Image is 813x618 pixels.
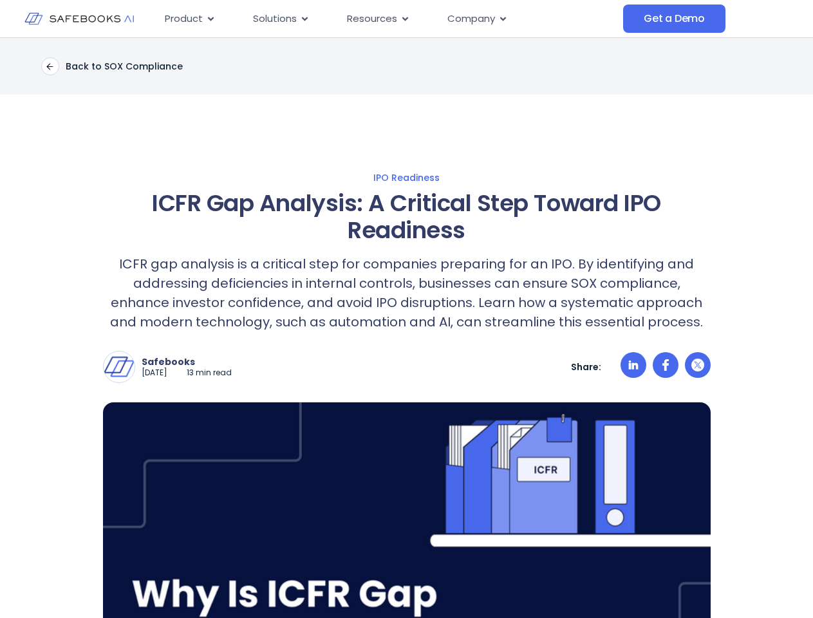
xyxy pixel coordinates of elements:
p: Back to SOX Compliance [66,61,183,72]
span: Get a Demo [644,12,705,25]
span: Company [447,12,495,26]
h1: ICFR Gap Analysis: A Critical Step Toward IPO Readiness [103,190,711,244]
a: Get a Demo [623,5,725,33]
a: Back to SOX Compliance [41,57,183,75]
span: Product [165,12,203,26]
div: Menu Toggle [154,6,623,32]
nav: Menu [154,6,623,32]
p: ICFR gap analysis is a critical step for companies preparing for an IPO. By identifying and addre... [103,254,711,332]
a: IPO Readiness [13,172,800,183]
img: Safebooks [104,351,135,382]
p: [DATE] [142,368,167,379]
p: Safebooks [142,356,232,368]
p: Share: [571,361,601,373]
p: 13 min read [187,368,232,379]
span: Solutions [253,12,297,26]
span: Resources [347,12,397,26]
